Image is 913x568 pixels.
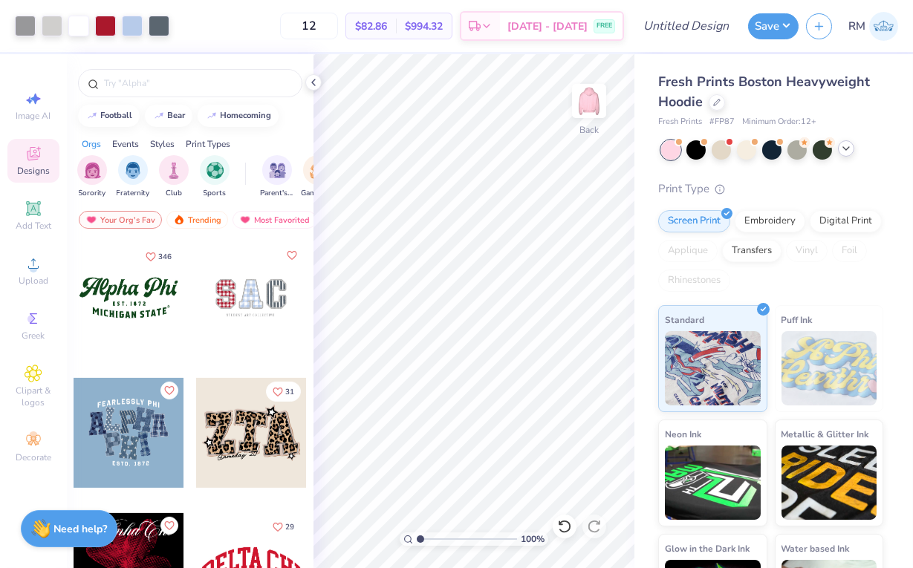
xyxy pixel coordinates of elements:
[112,137,139,151] div: Events
[200,155,230,199] button: filter button
[79,188,106,199] span: Sorority
[832,240,867,262] div: Foil
[735,210,805,232] div: Embroidery
[79,211,162,229] div: Your Org's Fav
[166,188,182,199] span: Club
[7,385,59,408] span: Clipart & logos
[150,137,175,151] div: Styles
[22,330,45,342] span: Greek
[301,155,335,199] button: filter button
[301,188,335,199] span: Game Day
[631,11,741,41] input: Untitled Design
[658,116,702,128] span: Fresh Prints
[204,188,227,199] span: Sports
[521,532,545,546] span: 100 %
[665,541,750,556] span: Glow in the Dark Ink
[160,382,178,399] button: Like
[782,312,813,327] span: Puff Ink
[574,86,604,116] img: Back
[658,240,718,262] div: Applique
[507,19,588,34] span: [DATE] - [DATE]
[597,21,612,31] span: FREE
[139,247,178,267] button: Like
[310,162,327,179] img: Game Day Image
[301,155,335,199] div: filter for Game Day
[158,253,172,261] span: 346
[280,13,338,39] input: – –
[658,270,730,292] div: Rhinestones
[658,180,883,198] div: Print Type
[665,312,704,327] span: Standard
[665,426,701,442] span: Neon Ink
[16,451,51,463] span: Decorate
[153,111,165,120] img: trend_line.gif
[159,155,189,199] button: filter button
[166,211,228,229] div: Trending
[85,215,97,225] img: most_fav.gif
[869,12,898,41] img: Raissa Miglioli
[782,331,877,405] img: Puff Ink
[782,541,850,556] span: Water based Ink
[709,116,735,128] span: # FP87
[239,215,251,225] img: most_fav.gif
[405,19,443,34] span: $994.32
[665,331,761,405] img: Standard
[125,162,141,179] img: Fraternity Image
[285,523,294,531] span: 29
[166,162,182,179] img: Club Image
[173,215,185,225] img: trending.gif
[742,116,816,128] span: Minimum Order: 12 +
[117,155,150,199] div: filter for Fraternity
[722,240,782,262] div: Transfers
[260,155,294,199] div: filter for Parent's Weekend
[200,155,230,199] div: filter for Sports
[101,111,133,120] div: football
[782,445,877,520] img: Metallic & Glitter Ink
[355,19,387,34] span: $82.86
[260,155,294,199] button: filter button
[748,13,799,39] button: Save
[16,110,51,122] span: Image AI
[658,73,870,111] span: Fresh Prints Boston Heavyweight Hoodie
[186,137,230,151] div: Print Types
[786,240,828,262] div: Vinyl
[159,155,189,199] div: filter for Club
[17,165,50,177] span: Designs
[103,76,293,91] input: Try "Alpha"
[78,105,140,127] button: football
[206,111,218,120] img: trend_line.gif
[221,111,272,120] div: homecoming
[168,111,186,120] div: bear
[54,522,108,536] strong: Need help?
[266,382,301,402] button: Like
[848,18,865,35] span: RM
[84,162,101,179] img: Sorority Image
[579,123,599,137] div: Back
[145,105,192,127] button: bear
[283,247,301,264] button: Like
[782,426,869,442] span: Metallic & Glitter Ink
[117,188,150,199] span: Fraternity
[285,388,294,396] span: 31
[117,155,150,199] button: filter button
[207,162,224,179] img: Sports Image
[658,210,730,232] div: Screen Print
[77,155,107,199] button: filter button
[233,211,316,229] div: Most Favorited
[86,111,98,120] img: trend_line.gif
[269,162,286,179] img: Parent's Weekend Image
[82,137,101,151] div: Orgs
[260,188,294,199] span: Parent's Weekend
[16,220,51,232] span: Add Text
[19,275,48,287] span: Upload
[810,210,882,232] div: Digital Print
[848,12,898,41] a: RM
[665,445,761,520] img: Neon Ink
[77,155,107,199] div: filter for Sorority
[160,517,178,535] button: Like
[266,517,301,537] button: Like
[198,105,279,127] button: homecoming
